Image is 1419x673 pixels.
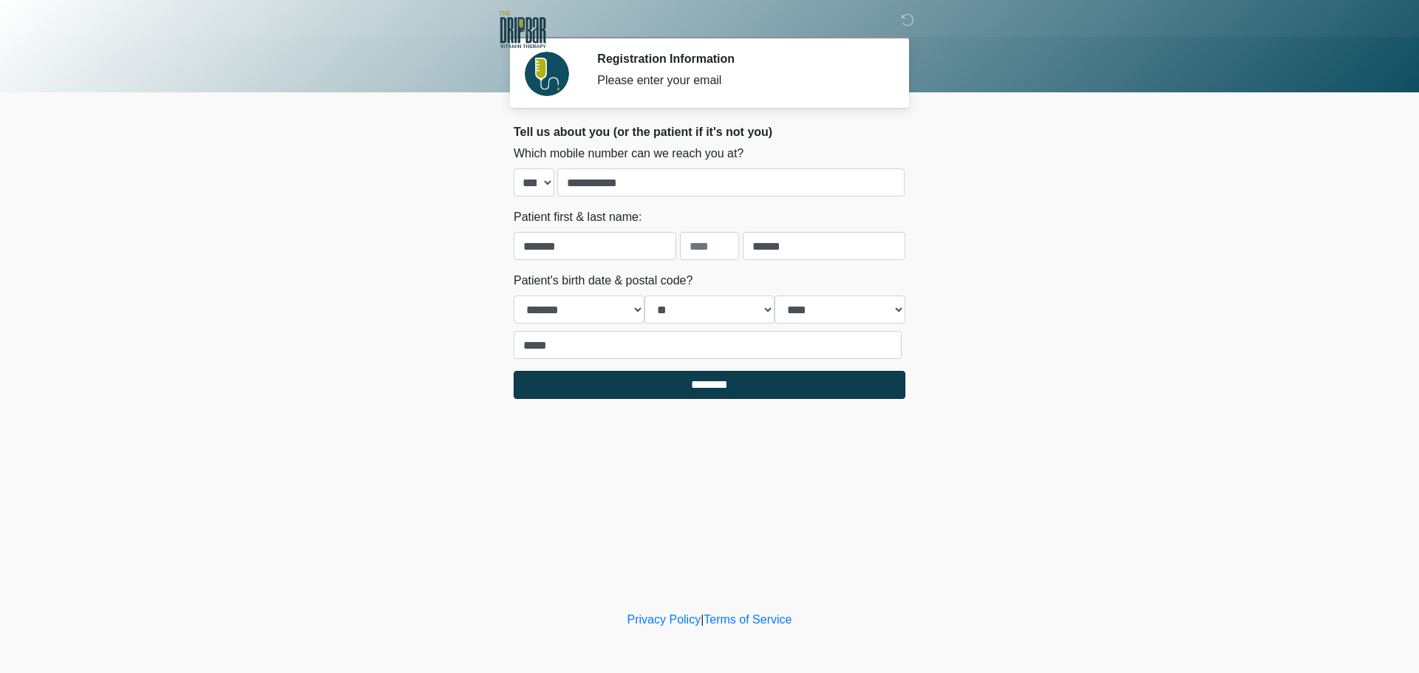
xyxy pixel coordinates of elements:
a: | [701,613,704,626]
a: Privacy Policy [627,613,701,626]
label: Patient first & last name: [514,208,642,226]
img: The DRIPBaR Lee's Summit Logo [499,11,546,48]
img: Agent Avatar [525,52,569,96]
div: Please enter your email [597,72,883,89]
label: Which mobile number can we reach you at? [514,145,743,163]
h2: Tell us about you (or the patient if it's not you) [514,125,905,139]
a: Terms of Service [704,613,792,626]
label: Patient's birth date & postal code? [514,272,693,290]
